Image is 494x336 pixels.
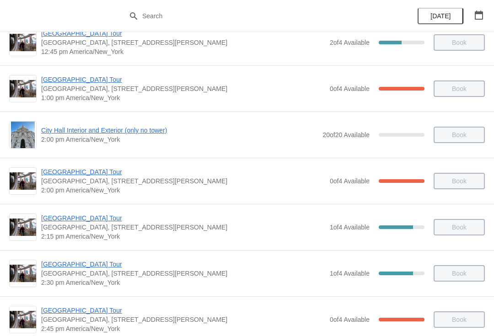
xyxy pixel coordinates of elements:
[41,213,325,223] span: [GEOGRAPHIC_DATA] Tour
[430,12,451,20] span: [DATE]
[41,306,325,315] span: [GEOGRAPHIC_DATA] Tour
[10,172,36,190] img: City Hall Tower Tour | City Hall Visitor Center, 1400 John F Kennedy Boulevard Suite 121, Philade...
[11,122,35,148] img: City Hall Interior and Exterior (only no tower) | | 2:00 pm America/New_York
[41,84,325,93] span: [GEOGRAPHIC_DATA], [STREET_ADDRESS][PERSON_NAME]
[10,311,36,329] img: City Hall Tower Tour | City Hall Visitor Center, 1400 John F Kennedy Boulevard Suite 121, Philade...
[41,315,325,324] span: [GEOGRAPHIC_DATA], [STREET_ADDRESS][PERSON_NAME]
[41,186,325,195] span: 2:00 pm America/New_York
[41,278,325,287] span: 2:30 pm America/New_York
[330,224,370,231] span: 1 of 4 Available
[330,270,370,277] span: 1 of 4 Available
[330,85,370,92] span: 0 of 4 Available
[41,29,325,38] span: [GEOGRAPHIC_DATA] Tour
[41,135,318,144] span: 2:00 pm America/New_York
[418,8,463,24] button: [DATE]
[41,167,325,176] span: [GEOGRAPHIC_DATA] Tour
[41,126,318,135] span: City Hall Interior and Exterior (only no tower)
[142,8,370,24] input: Search
[41,38,325,47] span: [GEOGRAPHIC_DATA], [STREET_ADDRESS][PERSON_NAME]
[41,93,325,102] span: 1:00 pm America/New_York
[41,269,325,278] span: [GEOGRAPHIC_DATA], [STREET_ADDRESS][PERSON_NAME]
[41,223,325,232] span: [GEOGRAPHIC_DATA], [STREET_ADDRESS][PERSON_NAME]
[41,75,325,84] span: [GEOGRAPHIC_DATA] Tour
[10,34,36,52] img: City Hall Tower Tour | City Hall Visitor Center, 1400 John F Kennedy Boulevard Suite 121, Philade...
[41,324,325,333] span: 2:45 pm America/New_York
[41,176,325,186] span: [GEOGRAPHIC_DATA], [STREET_ADDRESS][PERSON_NAME]
[10,265,36,283] img: City Hall Tower Tour | City Hall Visitor Center, 1400 John F Kennedy Boulevard Suite 121, Philade...
[41,232,325,241] span: 2:15 pm America/New_York
[330,316,370,323] span: 0 of 4 Available
[41,260,325,269] span: [GEOGRAPHIC_DATA] Tour
[41,47,325,56] span: 12:45 pm America/New_York
[10,80,36,98] img: City Hall Tower Tour | City Hall Visitor Center, 1400 John F Kennedy Boulevard Suite 121, Philade...
[10,219,36,236] img: City Hall Tower Tour | City Hall Visitor Center, 1400 John F Kennedy Boulevard Suite 121, Philade...
[322,131,370,139] span: 20 of 20 Available
[330,39,370,46] span: 2 of 4 Available
[330,177,370,185] span: 0 of 4 Available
